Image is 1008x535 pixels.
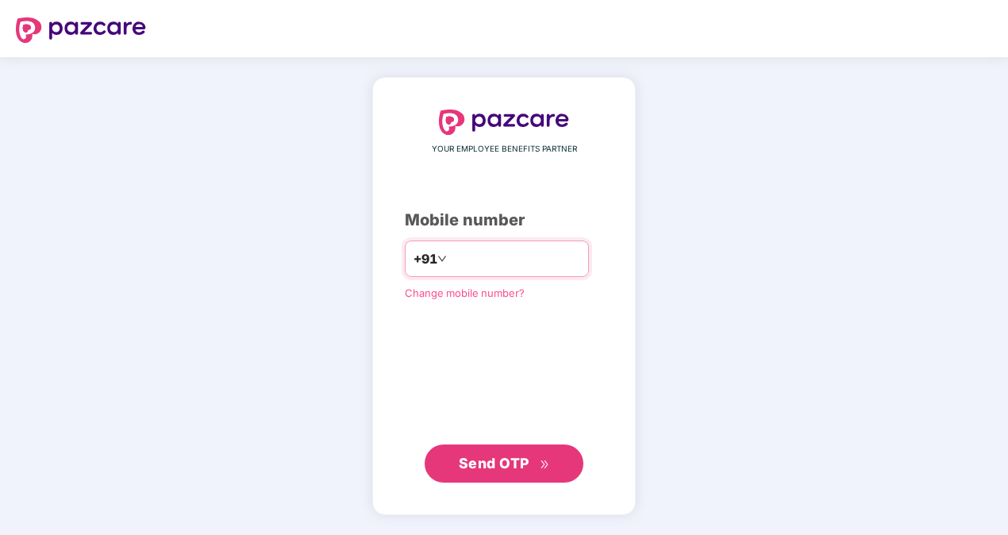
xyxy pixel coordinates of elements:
span: double-right [540,460,550,470]
span: Send OTP [459,455,529,471]
span: down [437,254,447,264]
img: logo [16,17,146,43]
div: Mobile number [405,208,603,233]
span: YOUR EMPLOYEE BENEFITS PARTNER [432,143,577,156]
button: Send OTPdouble-right [425,445,583,483]
img: logo [439,110,569,135]
a: Change mobile number? [405,287,525,299]
span: +91 [414,249,437,269]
